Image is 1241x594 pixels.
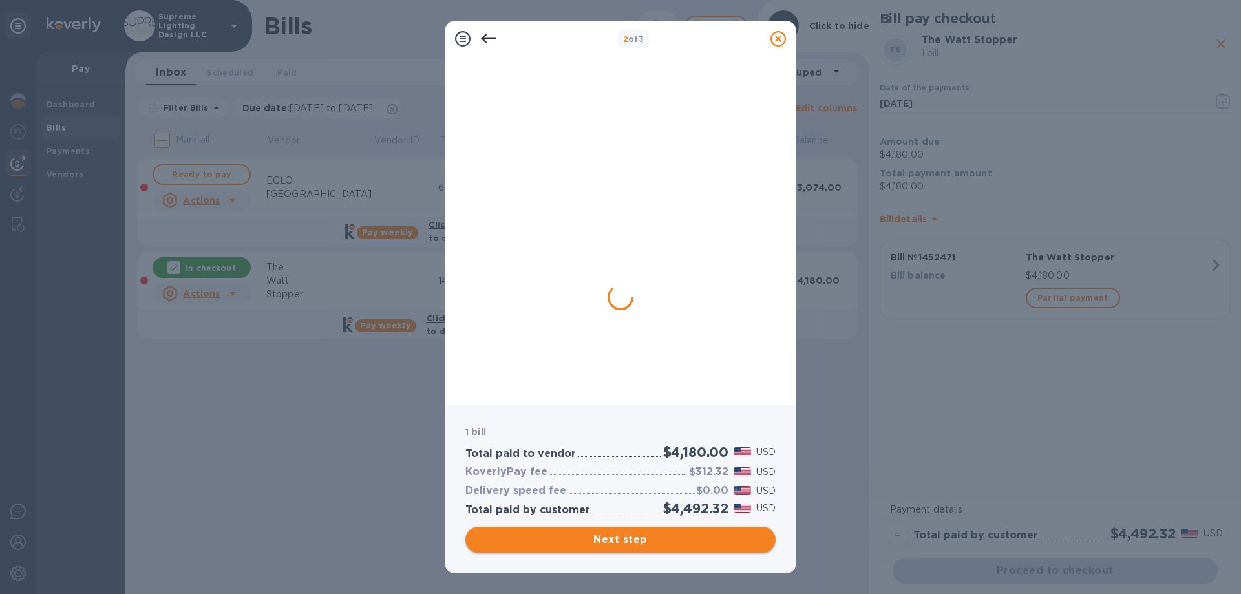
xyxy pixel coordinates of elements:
[734,486,751,495] img: USD
[476,532,765,547] span: Next step
[756,445,776,459] p: USD
[465,466,547,478] h3: KoverlyPay fee
[465,448,576,460] h3: Total paid to vendor
[623,34,628,44] span: 2
[689,466,728,478] h3: $312.32
[756,484,776,498] p: USD
[663,444,728,460] h2: $4,180.00
[756,465,776,479] p: USD
[756,502,776,515] p: USD
[465,427,486,437] b: 1 bill
[734,504,751,513] img: USD
[465,504,590,516] h3: Total paid by customer
[465,485,566,497] h3: Delivery speed fee
[734,467,751,476] img: USD
[696,485,728,497] h3: $0.00
[734,447,751,456] img: USD
[623,34,644,44] b: of 3
[663,500,728,516] h2: $4,492.32
[465,527,776,553] button: Next step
